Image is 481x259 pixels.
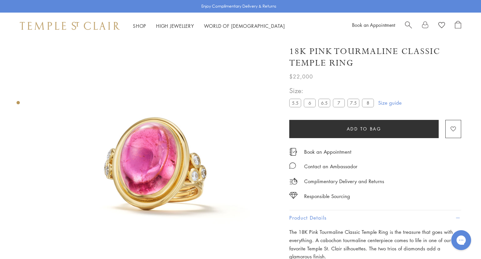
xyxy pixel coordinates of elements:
[318,99,330,107] label: 6.5
[20,22,120,30] img: Temple St. Clair
[347,125,381,132] span: Add to bag
[289,120,439,138] button: Add to bag
[133,23,146,29] a: ShopShop
[289,177,298,185] img: icon_delivery.svg
[405,21,412,31] a: Search
[304,177,384,185] p: Complimentary Delivery and Returns
[289,162,296,169] img: MessageIcon-01_2.svg
[333,99,345,107] label: 7
[352,22,395,28] a: Book an Appointment
[289,237,451,252] span: one of our favorite Temple St. Clair silhouettes
[304,192,350,200] div: Responsible Sourcing
[438,21,445,31] a: View Wishlist
[378,99,402,106] a: Size guide
[289,210,461,225] button: Product Details
[289,46,461,69] h1: 18K Pink Tourmaline Classic Temple Ring
[201,3,276,10] p: Enjoy Complimentary Delivery & Returns
[289,192,298,199] img: icon_sourcing.svg
[304,148,351,155] a: Book an Appointment
[304,162,357,171] div: Contact an Ambassador
[362,99,374,107] label: 8
[455,21,461,31] a: Open Shopping Bag
[448,228,474,252] iframe: Gorgias live chat messenger
[133,22,285,30] nav: Main navigation
[304,99,316,107] label: 6
[289,148,297,156] img: icon_appointment.svg
[289,99,301,107] label: 5.5
[347,99,359,107] label: 7.5
[17,99,20,110] div: Product gallery navigation
[156,23,194,29] a: High JewelleryHigh Jewellery
[289,85,377,96] span: Size:
[204,23,285,29] a: World of [DEMOGRAPHIC_DATA]World of [DEMOGRAPHIC_DATA]
[289,72,313,81] span: $22,000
